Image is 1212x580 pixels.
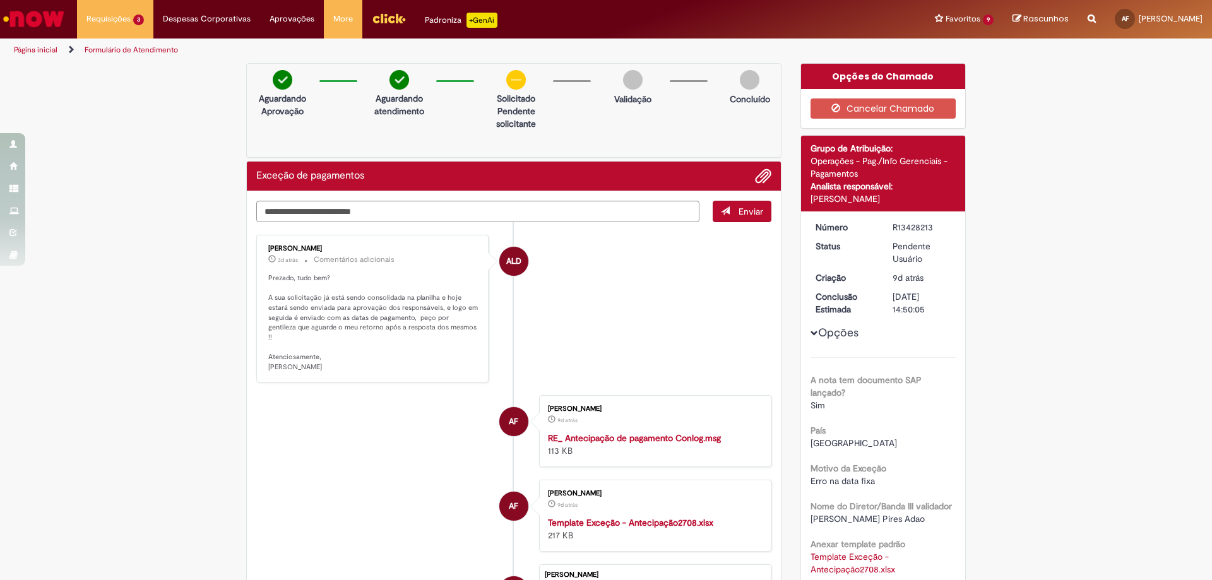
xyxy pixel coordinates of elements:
a: Rascunhos [1013,13,1069,25]
span: 9 [983,15,994,25]
p: Solicitado [485,92,547,105]
button: Adicionar anexos [755,168,771,184]
img: click_logo_yellow_360x200.png [372,9,406,28]
img: ServiceNow [1,6,66,32]
span: More [333,13,353,25]
span: AF [509,491,518,521]
dt: Status [806,240,884,252]
span: [PERSON_NAME] Pires Adao [811,513,925,524]
span: [GEOGRAPHIC_DATA] [811,437,897,449]
b: Nome do Diretor/Banda III validador [811,500,952,512]
img: img-circle-grey.png [740,70,759,90]
span: [PERSON_NAME] [1139,13,1203,24]
div: [PERSON_NAME] [811,192,956,205]
div: [PERSON_NAME] [545,571,764,579]
div: [PERSON_NAME] [548,490,758,497]
ul: Trilhas de página [9,38,799,62]
p: Pendente solicitante [485,105,547,130]
span: 9d atrás [893,272,924,283]
span: AF [1122,15,1129,23]
a: Página inicial [14,45,57,55]
div: 217 KB [548,516,758,542]
b: Motivo da Exceção [811,463,886,474]
time: 19/08/2025 11:49:05 [557,417,578,424]
time: 25/08/2025 08:18:07 [278,256,298,264]
img: check-circle-green.png [273,70,292,90]
div: [DATE] 14:50:05 [893,290,951,316]
div: Opções do Chamado [801,64,966,89]
span: 3d atrás [278,256,298,264]
p: Concluído [730,93,770,105]
button: Cancelar Chamado [811,98,956,119]
textarea: Digite sua mensagem aqui... [256,201,699,222]
img: circle-minus.png [506,70,526,90]
span: Favoritos [946,13,980,25]
span: 9d atrás [557,501,578,509]
button: Enviar [713,201,771,222]
div: André Luiz Ferri [499,492,528,521]
span: AF [509,406,518,437]
span: Requisições [86,13,131,25]
time: 19/08/2025 11:50:01 [893,272,924,283]
span: 9d atrás [557,417,578,424]
b: A nota tem documento SAP lançado? [811,374,922,398]
div: Andressa Luiza Da Silva [499,247,528,276]
b: País [811,425,826,436]
a: RE_ Antecipação de pagamento Conlog.msg [548,432,721,444]
img: check-circle-green.png [389,70,409,90]
img: img-circle-grey.png [623,70,643,90]
time: 19/08/2025 11:49:01 [557,501,578,509]
span: 3 [133,15,144,25]
a: Formulário de Atendimento [85,45,178,55]
div: André Luiz Ferri [499,407,528,436]
p: Aguardando atendimento [369,92,430,117]
span: Rascunhos [1023,13,1069,25]
span: Sim [811,399,825,411]
a: Download de Template Exceção - Antecipação2708.xlsx [811,551,895,575]
span: Despesas Corporativas [163,13,251,25]
p: Validação [614,93,651,105]
span: ALD [506,246,521,276]
span: Enviar [739,206,763,217]
dt: Criação [806,271,884,284]
p: +GenAi [466,13,497,28]
div: [PERSON_NAME] [268,245,478,252]
div: R13428213 [893,221,951,234]
div: Pendente Usuário [893,240,951,265]
span: Aprovações [270,13,314,25]
a: Template Exceção - Antecipação2708.xlsx [548,517,713,528]
div: Analista responsável: [811,180,956,192]
div: 19/08/2025 11:50:01 [893,271,951,284]
h2: Exceção de pagamentos Histórico de tíquete [256,170,364,182]
div: Operações - Pag./Info Gerenciais - Pagamentos [811,155,956,180]
span: Erro na data fixa [811,475,875,487]
p: Prezado, tudo bem? A sua solicitação já está sendo consolidada na planilha e hoje estará sendo en... [268,273,478,372]
dt: Conclusão Estimada [806,290,884,316]
div: Padroniza [425,13,497,28]
div: [PERSON_NAME] [548,405,758,413]
div: Grupo de Atribuição: [811,142,956,155]
div: 113 KB [548,432,758,457]
small: Comentários adicionais [314,254,395,265]
dt: Número [806,221,884,234]
p: Aguardando Aprovação [252,92,313,117]
b: Anexar template padrão [811,538,905,550]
